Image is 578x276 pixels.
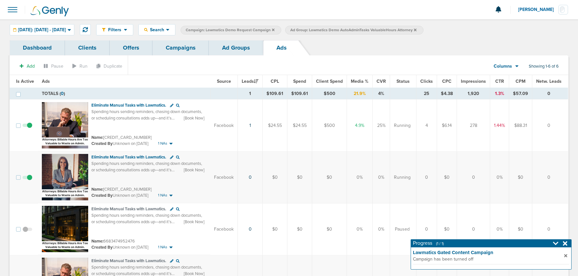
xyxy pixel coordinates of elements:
[420,79,433,84] span: Clicks
[395,226,410,233] span: Paused
[509,203,532,255] td: $0
[209,40,263,55] a: Ad Groups
[312,203,347,255] td: $0
[312,100,347,152] td: $500
[532,88,568,100] td: 0
[110,40,153,55] a: Offers
[287,100,312,152] td: $24.55
[494,63,512,70] span: Columns
[42,79,50,84] span: Ads
[461,79,486,84] span: Impressions
[457,100,490,152] td: 278
[529,64,559,69] span: Showing 1-6 of 6
[437,88,457,100] td: $4.38
[394,122,411,129] span: Running
[184,167,204,173] span: [Book Now]
[184,219,204,225] span: [Book Now]
[532,100,568,152] td: 0
[509,151,532,203] td: $0
[18,28,66,32] span: [DATE]: [DATE] - [DATE]
[490,100,509,152] td: 1.44%
[416,100,437,152] td: 4
[91,103,166,108] span: Eliminate Manual Tasks with Lawmatics.
[394,174,411,181] span: Running
[38,88,210,100] td: TOTALS ( )
[10,40,65,55] a: Dashboard
[347,151,373,203] td: 0%
[532,151,568,203] td: 0
[263,40,300,55] a: Ads
[153,40,209,55] a: Campaigns
[316,79,343,84] span: Client Spend
[184,115,204,121] span: [Book Now]
[263,88,287,100] td: $109.61
[106,27,124,33] span: Filters
[351,79,368,84] span: Media %
[347,88,373,100] td: 21.9%
[416,203,437,255] td: 0
[518,7,558,12] span: [PERSON_NAME]
[290,27,416,33] span: Ad Group: Lawmatics Demo AutoAdminTasks ValuableHours Attorney
[373,151,390,203] td: 0%
[287,88,312,100] td: $109.61
[210,203,238,255] td: Facebook
[91,161,205,210] span: Spending hours sending reminders, chasing down documents, or scheduling consultations adds up—and...
[148,27,166,33] span: Search
[457,203,490,255] td: 0
[91,213,205,262] span: Spending hours sending reminders, chasing down documents, or scheduling consultations adds up—and...
[186,27,275,33] span: Campaign: Lawmatics Demo Request Campaign
[91,239,135,244] small: 6683474952476
[413,249,564,256] strong: Lawmatics Gated Content Campaign
[91,141,148,147] small: Unknown on [DATE]
[16,79,34,84] span: Is Active
[437,151,457,203] td: $0
[436,241,444,246] span: (1 / 1)
[263,203,287,255] td: $0
[509,100,532,152] td: $88.31
[42,102,88,148] img: Ad image
[287,151,312,203] td: $0
[312,151,347,203] td: $0
[65,40,110,55] a: Clients
[271,79,279,84] span: CPL
[287,203,312,255] td: $0
[249,226,252,232] a: 0
[373,203,390,255] td: 0%
[532,203,568,255] td: 0
[377,79,386,84] span: CVR
[91,193,148,198] small: Unknown on [DATE]
[437,203,457,255] td: $0
[516,79,526,84] span: CPM
[249,123,251,128] a: 1
[293,79,306,84] span: Spend
[416,151,437,203] td: 0
[373,88,390,100] td: 4%
[536,79,562,84] span: Netw. Leads
[91,141,113,146] span: Created By
[31,6,69,16] img: Genly
[158,141,167,146] span: 1 NAs
[91,187,152,192] small: [CREDIT_CARD_NUMBER]
[91,135,152,140] small: [CREDIT_CARD_NUMBER]
[158,193,167,198] span: 1 NAs
[16,62,38,71] button: Add
[61,91,64,96] span: 0
[238,88,263,100] td: 1
[91,135,103,140] span: Name:
[91,239,103,244] span: Name:
[509,88,532,100] td: $57.09
[437,100,457,152] td: $6.14
[413,240,444,247] h4: Progress
[242,79,258,84] span: Leads
[263,151,287,203] td: $0
[42,154,88,200] img: Ad image
[91,187,103,192] span: Name:
[210,151,238,203] td: Facebook
[347,100,373,152] td: 4.9%
[495,79,504,84] span: CTR
[91,109,205,158] span: Spending hours sending reminders, chasing down documents, or scheduling consultations adds up—and...
[249,175,252,180] a: 0
[210,100,238,152] td: Facebook
[312,88,347,100] td: $500
[347,203,373,255] td: 0%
